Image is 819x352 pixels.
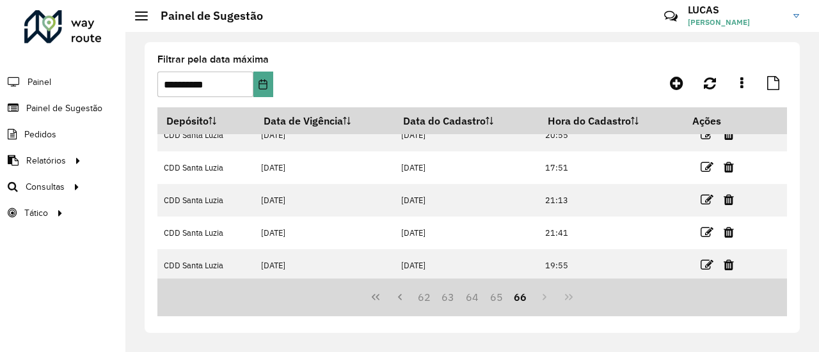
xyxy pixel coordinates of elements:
td: [DATE] [395,217,539,249]
button: First Page [363,285,388,309]
th: Hora do Cadastro [539,107,684,134]
td: CDD Santa Luzia [157,119,255,151]
span: Relatórios [26,154,66,167]
a: Contato Rápido [657,3,685,30]
td: CDD Santa Luzia [157,217,255,249]
button: Choose Date [253,72,273,97]
label: Filtrar pela data máxima [157,52,269,67]
h2: Painel de Sugestão [148,9,263,23]
a: Excluir [724,158,734,176]
td: [DATE] [255,151,395,184]
span: [PERSON_NAME] [688,17,784,28]
a: Editar [701,126,713,143]
span: Consultas [26,180,65,194]
button: 63 [436,285,460,309]
h3: LUCAS [688,4,784,16]
td: [DATE] [395,184,539,217]
a: Editar [701,158,713,176]
span: Painel [28,75,51,89]
td: CDD Santa Luzia [157,151,255,184]
td: 21:13 [539,184,684,217]
a: Editar [701,224,713,241]
a: Excluir [724,224,734,241]
td: [DATE] [395,119,539,151]
button: 65 [484,285,509,309]
a: Excluir [724,256,734,273]
td: 17:51 [539,151,684,184]
td: 21:41 [539,217,684,249]
th: Depósito [157,107,255,134]
td: [DATE] [395,151,539,184]
th: Data do Cadastro [395,107,539,134]
th: Data de Vigência [255,107,395,134]
td: [DATE] [255,249,395,282]
td: [DATE] [395,249,539,282]
td: 19:55 [539,249,684,282]
td: [DATE] [255,184,395,217]
button: Previous Page [388,285,412,309]
span: Pedidos [24,128,56,141]
span: Tático [24,206,48,220]
a: Editar [701,256,713,273]
button: 66 [509,285,533,309]
span: Painel de Sugestão [26,102,102,115]
a: Excluir [724,191,734,208]
td: CDD Santa Luzia [157,249,255,282]
td: [DATE] [255,119,395,151]
a: Excluir [724,126,734,143]
th: Ações [684,107,761,134]
td: [DATE] [255,217,395,249]
button: 64 [460,285,484,309]
a: Editar [701,191,713,208]
td: 20:55 [539,119,684,151]
button: 62 [412,285,436,309]
td: CDD Santa Luzia [157,184,255,217]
